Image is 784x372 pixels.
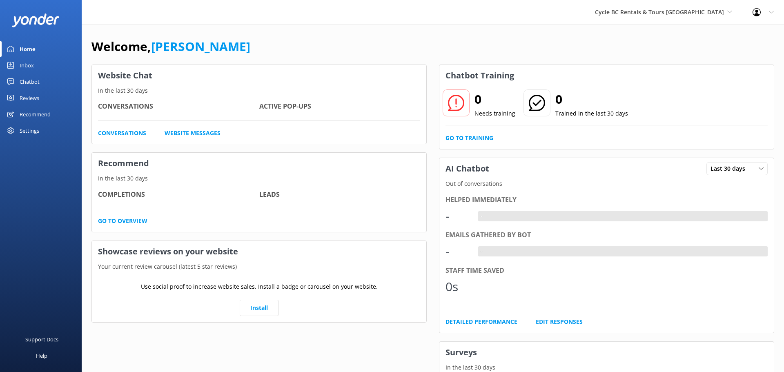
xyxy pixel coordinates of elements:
[536,317,583,326] a: Edit Responses
[92,65,426,86] h3: Website Chat
[20,74,40,90] div: Chatbot
[439,65,520,86] h3: Chatbot Training
[439,342,774,363] h3: Surveys
[36,347,47,364] div: Help
[165,129,220,138] a: Website Messages
[92,174,426,183] p: In the last 30 days
[20,106,51,123] div: Recommend
[478,211,484,222] div: -
[445,230,768,241] div: Emails gathered by bot
[98,129,146,138] a: Conversations
[474,89,515,109] h2: 0
[20,123,39,139] div: Settings
[474,109,515,118] p: Needs training
[439,363,774,372] p: In the last 30 days
[240,300,278,316] a: Install
[555,89,628,109] h2: 0
[555,109,628,118] p: Trained in the last 30 days
[445,134,493,143] a: Go to Training
[439,179,774,188] p: Out of conversations
[98,189,259,200] h4: Completions
[445,242,470,261] div: -
[25,331,58,347] div: Support Docs
[20,57,34,74] div: Inbox
[98,101,259,112] h4: Conversations
[92,153,426,174] h3: Recommend
[20,90,39,106] div: Reviews
[710,164,750,173] span: Last 30 days
[20,41,36,57] div: Home
[92,241,426,262] h3: Showcase reviews on your website
[445,317,517,326] a: Detailed Performance
[595,8,724,16] span: Cycle BC Rentals & Tours [GEOGRAPHIC_DATA]
[92,262,426,271] p: Your current review carousel (latest 5 star reviews)
[445,206,470,226] div: -
[259,189,421,200] h4: Leads
[445,195,768,205] div: Helped immediately
[439,158,495,179] h3: AI Chatbot
[151,38,250,55] a: [PERSON_NAME]
[91,37,250,56] h1: Welcome,
[445,277,470,296] div: 0s
[92,86,426,95] p: In the last 30 days
[141,282,378,291] p: Use social proof to increase website sales. Install a badge or carousel on your website.
[478,246,484,257] div: -
[98,216,147,225] a: Go to overview
[12,13,59,27] img: yonder-white-logo.png
[445,265,768,276] div: Staff time saved
[259,101,421,112] h4: Active Pop-ups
